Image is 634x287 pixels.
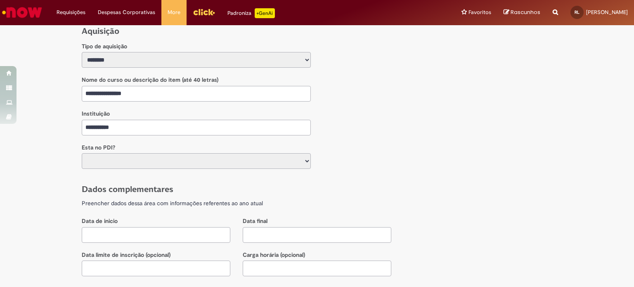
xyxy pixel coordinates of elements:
[586,9,628,16] span: [PERSON_NAME]
[82,217,230,225] p: Data de inicio
[82,144,311,152] p: Esta no PDI?
[468,8,491,17] span: Favoritos
[504,9,540,17] a: Rascunhos
[57,8,85,17] span: Requisições
[511,8,540,16] span: Rascunhos
[82,76,311,84] p: Nome do curso ou descrição do item (até 40 letras)
[243,217,391,225] p: Data final
[82,26,552,37] h1: Aquisição
[575,9,580,15] span: RL
[1,4,43,21] img: ServiceNow
[243,251,391,259] p: Carga horária (opcional)
[82,43,311,51] p: Tipo de aquisição
[227,8,275,18] div: Padroniza
[82,110,311,118] p: Instituição
[168,8,180,17] span: More
[193,6,215,18] img: click_logo_yellow_360x200.png
[82,199,263,207] spam: Preencher dados dessa área com informações referentes ao ano atual
[255,8,275,18] p: +GenAi
[82,251,230,259] p: Data limite de inscrição (opcional)
[98,8,155,17] span: Despesas Corporativas
[82,184,552,195] h1: Dados complementares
